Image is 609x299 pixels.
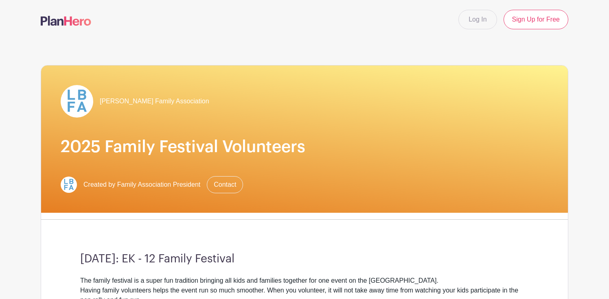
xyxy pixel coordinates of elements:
h1: 2025 Family Festival Volunteers [61,137,548,157]
h3: [DATE]: EK - 12 Family Festival [80,252,529,266]
a: Contact [207,176,243,193]
img: LBFArev.png [61,85,93,118]
a: Log In [458,10,497,29]
img: logo-507f7623f17ff9eddc593b1ce0a138ce2505c220e1c5a4e2b4648c50719b7d32.svg [41,16,91,26]
span: Created by Family Association President [83,180,200,190]
a: Sign Up for Free [504,10,568,29]
img: LBFArev.png [61,177,77,193]
span: [PERSON_NAME] Family Association [100,96,209,106]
